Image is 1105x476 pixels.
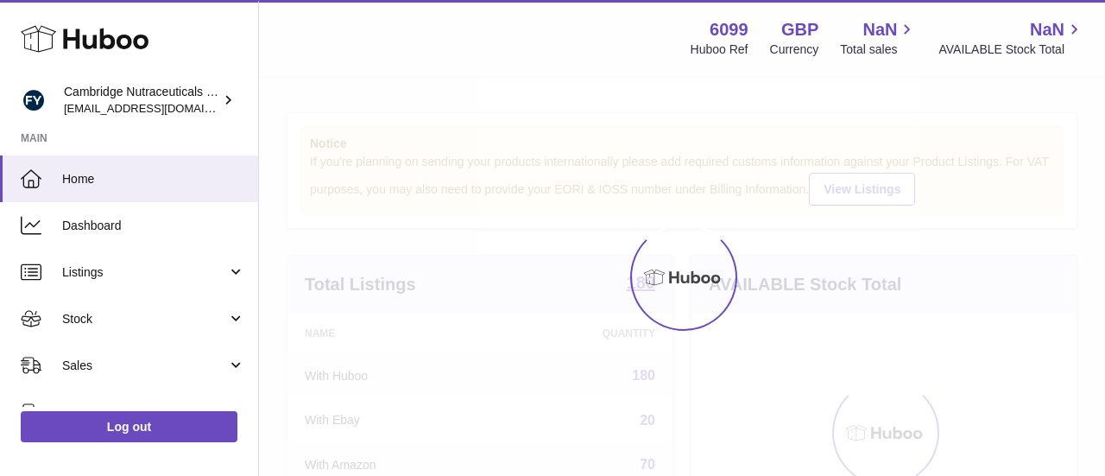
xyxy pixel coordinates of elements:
[938,18,1084,58] a: NaN AVAILABLE Stock Total
[770,41,819,58] div: Currency
[62,218,245,234] span: Dashboard
[62,311,227,327] span: Stock
[938,41,1084,58] span: AVAILABLE Stock Total
[1030,18,1064,41] span: NaN
[691,41,748,58] div: Huboo Ref
[21,411,237,442] a: Log out
[64,101,254,115] span: [EMAIL_ADDRESS][DOMAIN_NAME]
[62,171,245,187] span: Home
[781,18,818,41] strong: GBP
[710,18,748,41] strong: 6099
[64,84,219,117] div: Cambridge Nutraceuticals Ltd
[62,404,227,421] span: Orders
[840,41,917,58] span: Total sales
[21,87,47,113] img: internalAdmin-6099@internal.huboo.com
[62,358,227,374] span: Sales
[862,18,897,41] span: NaN
[62,264,227,281] span: Listings
[840,18,917,58] a: NaN Total sales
